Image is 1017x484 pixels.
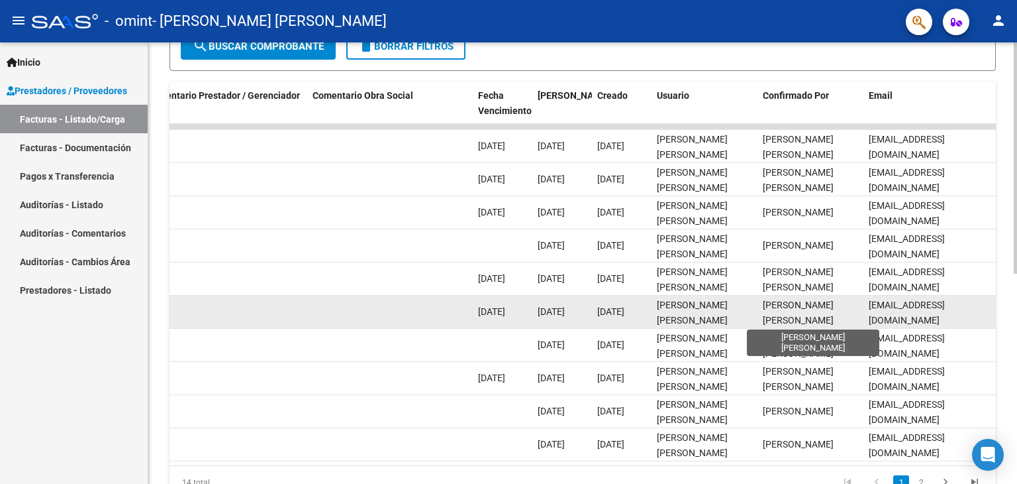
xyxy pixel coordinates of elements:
button: Buscar Comprobante [181,33,336,60]
span: [EMAIL_ADDRESS][DOMAIN_NAME] [869,333,945,359]
span: [PERSON_NAME] [763,406,834,416]
datatable-header-cell: Confirmado Por [757,82,863,140]
span: Creado [597,90,628,101]
mat-icon: delete [358,38,374,54]
span: [DATE] [597,240,624,251]
span: [PERSON_NAME] [763,207,834,217]
span: [DATE] [597,339,624,350]
span: [DATE] [597,174,624,184]
span: Comentario Obra Social [313,90,413,101]
span: Borrar Filtros [358,40,454,52]
datatable-header-cell: Fecha Confimado [532,82,592,140]
span: [EMAIL_ADDRESS][DOMAIN_NAME] [869,267,945,292]
span: [DATE] [597,439,624,450]
span: [PERSON_NAME] [PERSON_NAME] [763,134,834,160]
datatable-header-cell: Creado [592,82,652,140]
span: [DATE] [478,273,505,284]
span: [DATE] [478,373,505,383]
span: [PERSON_NAME] [PERSON_NAME] [657,333,728,359]
span: Email [869,90,893,101]
span: [PERSON_NAME] [763,439,834,450]
span: [DATE] [538,306,565,317]
span: [DATE] [478,306,505,317]
span: Comentario Prestador / Gerenciador [147,90,300,101]
mat-icon: person [991,13,1006,29]
span: Fecha Vencimiento [478,90,532,116]
span: [DATE] [538,174,565,184]
span: - omint [105,7,152,36]
span: [DATE] [538,141,565,151]
span: [DATE] [597,141,624,151]
span: [EMAIL_ADDRESS][DOMAIN_NAME] [869,399,945,425]
span: [DATE] [538,240,565,251]
span: Buscar Comprobante [193,40,324,52]
span: - [PERSON_NAME] [PERSON_NAME] [152,7,387,36]
span: Usuario [657,90,689,101]
span: [EMAIL_ADDRESS][DOMAIN_NAME] [869,233,945,259]
span: Prestadores / Proveedores [7,84,127,98]
span: [DATE] [478,141,505,151]
span: [PERSON_NAME] [PERSON_NAME] [763,300,834,326]
span: [DATE] [597,273,624,284]
span: [PERSON_NAME] [PERSON_NAME] [657,167,728,193]
mat-icon: search [193,38,209,54]
datatable-header-cell: Usuario [652,82,757,140]
span: Confirmado Por [763,90,829,101]
span: [DATE] [538,373,565,383]
span: [DATE] [597,306,624,317]
span: [PERSON_NAME] [PERSON_NAME] [763,167,834,193]
span: [PERSON_NAME] [PERSON_NAME] [657,432,728,458]
span: [DATE] [597,207,624,217]
span: [DATE] [478,207,505,217]
span: [PERSON_NAME] [538,90,609,101]
div: Open Intercom Messenger [972,439,1004,471]
span: [EMAIL_ADDRESS][DOMAIN_NAME] [869,134,945,160]
span: [PERSON_NAME] [PERSON_NAME] [657,267,728,292]
span: Inicio [7,55,40,70]
span: [PERSON_NAME] [PERSON_NAME] [763,333,834,359]
span: [PERSON_NAME] [PERSON_NAME] [657,200,728,226]
span: [DATE] [538,406,565,416]
datatable-header-cell: Fecha Vencimiento [473,82,532,140]
datatable-header-cell: Comentario Prestador / Gerenciador [142,82,307,140]
span: [DATE] [597,406,624,416]
span: [DATE] [478,174,505,184]
span: [PERSON_NAME] [PERSON_NAME] [657,399,728,425]
span: [EMAIL_ADDRESS][DOMAIN_NAME] [869,366,945,392]
span: [PERSON_NAME] [PERSON_NAME] [763,267,834,292]
span: [PERSON_NAME] [PERSON_NAME] [657,134,728,160]
span: [EMAIL_ADDRESS][DOMAIN_NAME] [869,432,945,458]
span: [DATE] [538,273,565,284]
span: [DATE] [538,339,565,350]
span: [DATE] [538,439,565,450]
span: [PERSON_NAME] [PERSON_NAME] [657,233,728,259]
span: [EMAIL_ADDRESS][DOMAIN_NAME] [869,167,945,193]
span: [PERSON_NAME] [PERSON_NAME] [763,366,834,392]
mat-icon: menu [11,13,26,29]
datatable-header-cell: Email [863,82,996,140]
span: [DATE] [538,207,565,217]
button: Borrar Filtros [346,33,465,60]
span: [PERSON_NAME] [PERSON_NAME] [657,300,728,326]
datatable-header-cell: Comentario Obra Social [307,82,473,140]
span: [PERSON_NAME] [PERSON_NAME] [657,366,728,392]
span: [EMAIL_ADDRESS][DOMAIN_NAME] [869,300,945,326]
span: [DATE] [597,373,624,383]
span: [PERSON_NAME] [763,240,834,251]
span: [EMAIL_ADDRESS][DOMAIN_NAME] [869,200,945,226]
